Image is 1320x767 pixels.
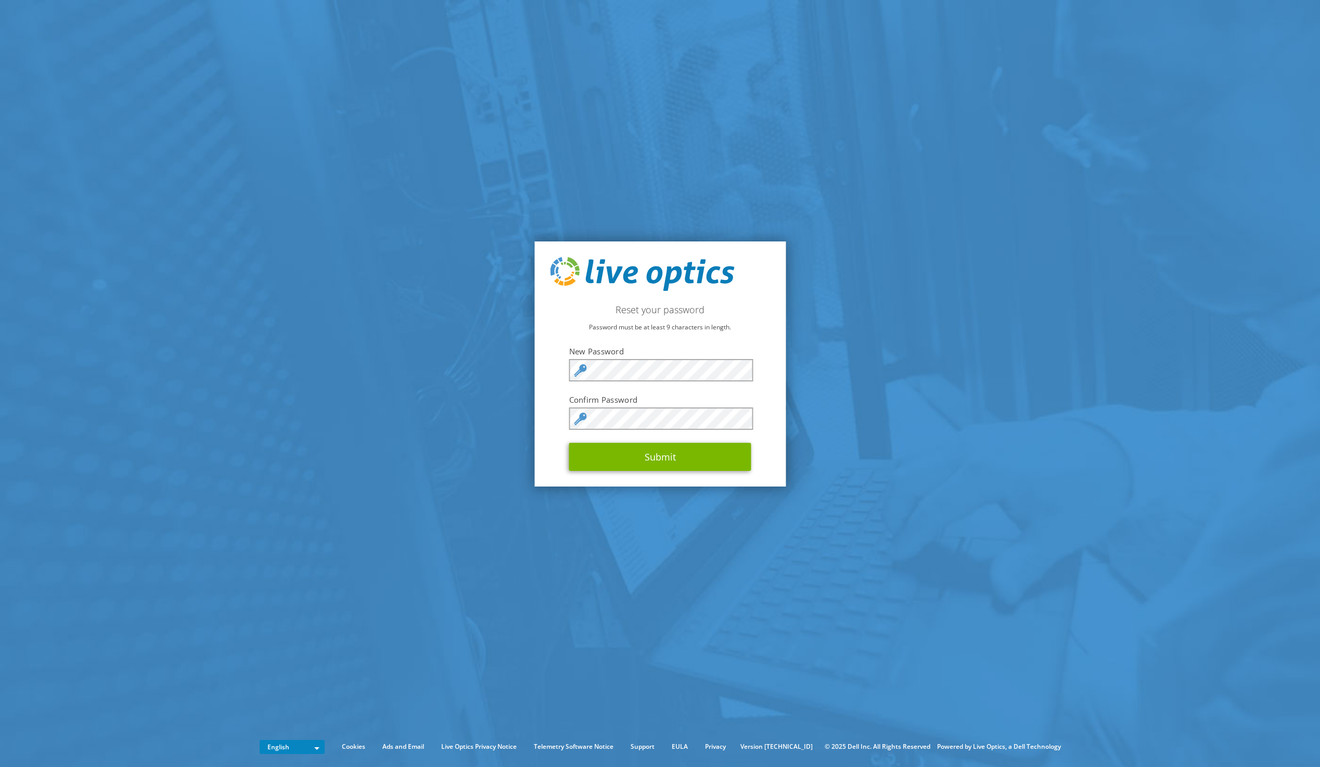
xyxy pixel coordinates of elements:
[819,741,935,752] li: © 2025 Dell Inc. All Rights Reserved
[433,741,524,752] a: Live Optics Privacy Notice
[526,741,621,752] a: Telemetry Software Notice
[623,741,662,752] a: Support
[550,304,770,315] h2: Reset your password
[569,443,751,471] button: Submit
[375,741,432,752] a: Ads and Email
[569,346,751,356] label: New Password
[334,741,373,752] a: Cookies
[697,741,734,752] a: Privacy
[550,322,770,333] p: Password must be at least 9 characters in length.
[550,257,734,291] img: live_optics_svg.svg
[937,741,1061,752] li: Powered by Live Optics, a Dell Technology
[664,741,696,752] a: EULA
[569,394,751,405] label: Confirm Password
[735,741,818,752] li: Version [TECHNICAL_ID]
